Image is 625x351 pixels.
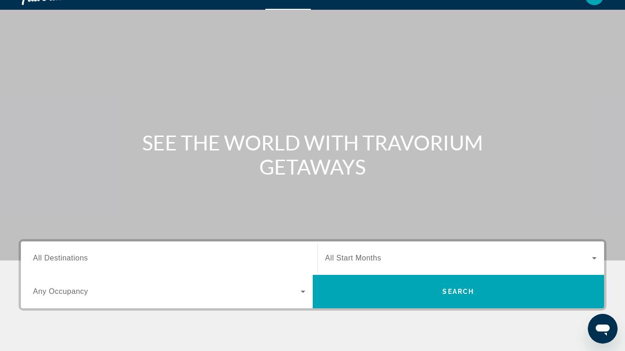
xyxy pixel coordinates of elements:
input: Select destination [33,253,305,264]
div: Search widget [21,241,604,308]
button: Search [313,275,605,308]
span: Search [442,288,474,295]
span: Any Occupancy [33,287,88,295]
span: All Destinations [33,254,88,262]
span: All Start Months [325,254,382,262]
iframe: Button to launch messaging window [588,314,618,344]
h1: SEE THE WORLD WITH TRAVORIUM GETAWAYS [138,130,487,179]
